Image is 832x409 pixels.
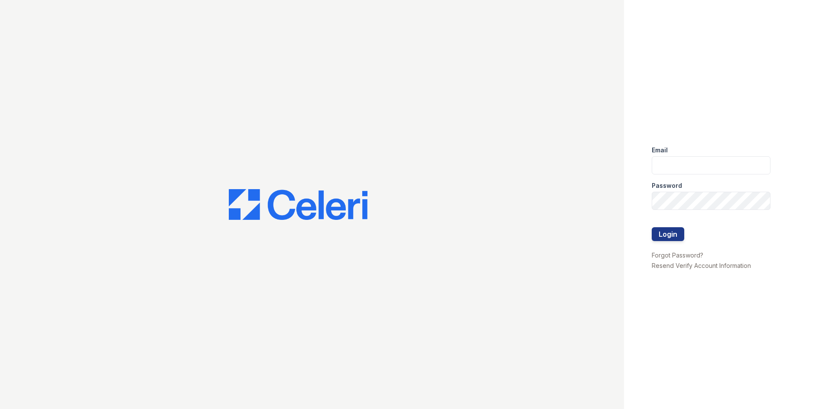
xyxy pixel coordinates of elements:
[652,181,682,190] label: Password
[229,189,367,220] img: CE_Logo_Blue-a8612792a0a2168367f1c8372b55b34899dd931a85d93a1a3d3e32e68fde9ad4.png
[652,146,668,155] label: Email
[652,251,703,259] a: Forgot Password?
[652,262,751,269] a: Resend Verify Account Information
[652,227,684,241] button: Login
